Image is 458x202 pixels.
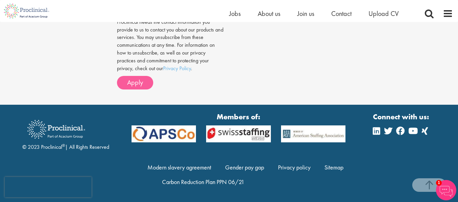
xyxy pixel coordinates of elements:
iframe: reCAPTCHA [5,177,92,197]
img: Proclinical Recruitment [22,115,90,143]
sup: ® [62,143,65,148]
a: Privacy Policy [163,65,191,72]
a: Upload CV [369,9,399,18]
span: Apply [127,78,143,87]
img: APSCo [276,125,351,142]
a: Carbon Reduction Plan PPN 06/21 [162,178,244,186]
img: Chatbot [436,180,456,200]
span: 1 [436,180,442,186]
a: Jobs [229,9,241,18]
img: APSCo [201,125,276,142]
a: Gender pay gap [225,163,264,171]
a: Contact [331,9,352,18]
a: About us [258,9,280,18]
a: Modern slavery agreement [147,163,211,171]
a: Join us [297,9,314,18]
strong: Connect with us: [373,112,431,122]
strong: Members of: [132,112,345,122]
img: APSCo [126,125,201,142]
p: Proclinical needs the contact information you provide to us to contact you about our products and... [117,18,224,73]
a: Privacy policy [278,163,311,171]
a: Sitemap [324,163,343,171]
button: Apply [117,76,153,89]
div: © 2023 Proclinical | All Rights Reserved [22,115,109,151]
